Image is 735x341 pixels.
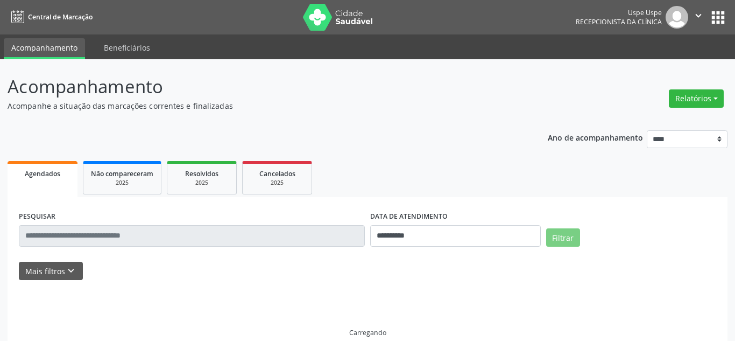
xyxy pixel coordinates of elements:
[8,73,512,100] p: Acompanhamento
[19,262,83,281] button: Mais filtroskeyboard_arrow_down
[91,169,153,178] span: Não compareceram
[259,169,295,178] span: Cancelados
[185,169,218,178] span: Resolvidos
[688,6,709,29] button: 
[96,38,158,57] a: Beneficiários
[692,10,704,22] i: 
[19,208,55,225] label: PESQUISAR
[709,8,727,27] button: apps
[4,38,85,59] a: Acompanhamento
[65,265,77,277] i: keyboard_arrow_down
[8,100,512,112] p: Acompanhe a situação das marcações correntes e finalizadas
[576,8,662,17] div: Uspe Uspe
[175,179,229,187] div: 2025
[370,208,448,225] label: DATA DE ATENDIMENTO
[349,328,386,337] div: Carregando
[669,89,724,108] button: Relatórios
[548,130,643,144] p: Ano de acompanhamento
[91,179,153,187] div: 2025
[28,12,93,22] span: Central de Marcação
[546,228,580,247] button: Filtrar
[8,8,93,26] a: Central de Marcação
[576,17,662,26] span: Recepcionista da clínica
[25,169,60,178] span: Agendados
[666,6,688,29] img: img
[250,179,304,187] div: 2025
